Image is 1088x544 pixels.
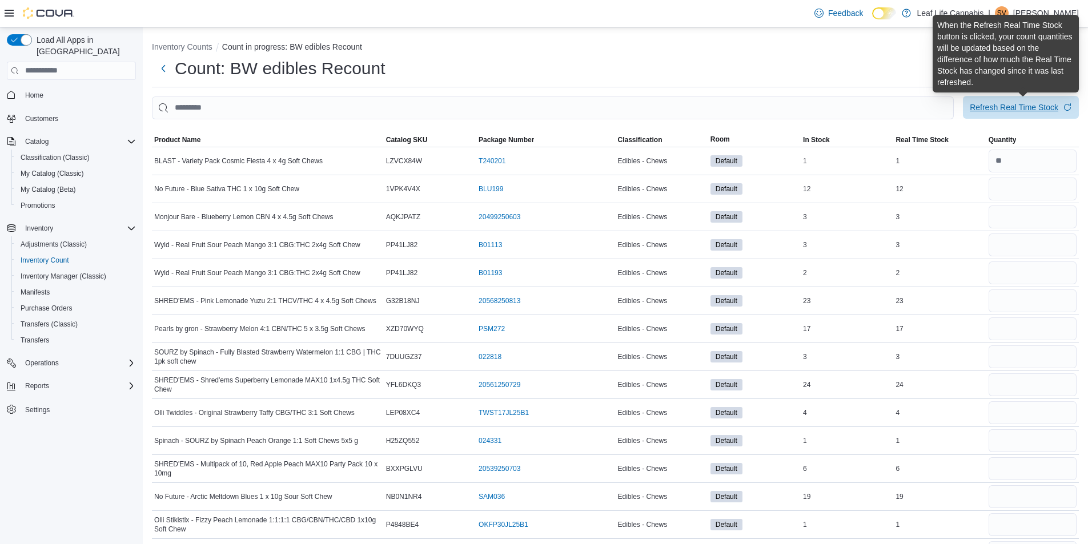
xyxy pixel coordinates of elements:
[21,356,136,370] span: Operations
[801,266,893,280] div: 2
[716,519,737,530] span: Default
[21,135,53,148] button: Catalog
[16,317,82,331] a: Transfers (Classic)
[617,352,667,361] span: Edibles - Chews
[615,133,708,147] button: Classification
[970,102,1058,113] div: Refresh Real Time Stock
[2,401,140,417] button: Settings
[16,151,136,164] span: Classification (Classic)
[710,295,742,307] span: Default
[16,167,89,180] a: My Catalog (Classic)
[479,184,503,194] a: BLU199
[152,41,1079,55] nav: An example of EuiBreadcrumbs
[716,240,737,250] span: Default
[16,301,77,315] a: Purchase Orders
[479,268,502,277] a: B01193
[16,317,136,331] span: Transfers (Classic)
[21,379,136,393] span: Reports
[716,436,737,446] span: Default
[11,150,140,166] button: Classification (Classic)
[710,239,742,251] span: Default
[716,212,737,222] span: Default
[386,352,422,361] span: 7DUUGZ37
[11,182,140,198] button: My Catalog (Beta)
[801,133,893,147] button: In Stock
[617,436,667,445] span: Edibles - Chews
[710,135,730,144] span: Room
[617,380,667,389] span: Edibles - Chews
[617,156,667,166] span: Edibles - Chews
[11,300,140,316] button: Purchase Orders
[893,294,986,308] div: 23
[154,212,333,221] span: Monjour Bare - Blueberry Lemon CBN 4 x 4.5g Soft Chews
[893,518,986,531] div: 1
[479,135,534,144] span: Package Number
[479,520,528,529] a: OKFP30JL25B1
[716,324,737,334] span: Default
[997,6,1006,20] span: SV
[801,490,893,503] div: 19
[21,135,136,148] span: Catalog
[896,135,948,144] span: Real Time Stock
[710,519,742,530] span: Default
[11,332,140,348] button: Transfers
[25,114,58,123] span: Customers
[21,111,136,126] span: Customers
[152,42,212,51] button: Inventory Counts
[11,166,140,182] button: My Catalog (Classic)
[893,490,986,503] div: 19
[1013,6,1079,20] p: [PERSON_NAME]
[154,492,332,501] span: No Future - Arctic Meltdown Blues 1 x 10g Sour Soft Chew
[716,408,737,418] span: Default
[21,221,136,235] span: Inventory
[893,462,986,476] div: 6
[25,224,53,233] span: Inventory
[986,133,1079,147] button: Quantity
[152,133,384,147] button: Product Name
[803,135,830,144] span: In Stock
[893,154,986,168] div: 1
[716,491,737,502] span: Default
[893,406,986,420] div: 4
[479,464,520,473] a: 20539250703
[154,240,360,249] span: Wyld - Real Fruit Sour Peach Mango 3:1 CBG:THC 2x4g Soft Chew
[16,301,136,315] span: Purchase Orders
[710,155,742,167] span: Default
[828,7,863,19] span: Feedback
[810,2,868,25] a: Feedback
[16,151,94,164] a: Classification (Classic)
[479,324,505,333] a: PSM272
[32,34,136,57] span: Load All Apps in [GEOGRAPHIC_DATA]
[386,296,420,305] span: G32B18NJ
[710,323,742,335] span: Default
[21,169,84,178] span: My Catalog (Classic)
[2,110,140,127] button: Customers
[963,96,1079,119] button: Refresh Real Time Stock
[154,135,200,144] span: Product Name
[16,285,54,299] a: Manifests
[801,350,893,364] div: 3
[21,221,58,235] button: Inventory
[479,156,505,166] a: T240201
[21,356,63,370] button: Operations
[11,198,140,213] button: Promotions
[801,210,893,224] div: 3
[386,492,422,501] span: NB0N1NR4
[872,7,896,19] input: Dark Mode
[21,320,78,329] span: Transfers (Classic)
[154,515,382,534] span: Olli Stikistix - Fizzy Peach Lemonade 1:1:1:1 CBG/CBN/THC/CBD 1x10g Soft Chew
[21,272,106,281] span: Inventory Manager (Classic)
[893,378,986,392] div: 24
[16,199,60,212] a: Promotions
[16,253,74,267] a: Inventory Count
[716,268,737,278] span: Default
[617,520,667,529] span: Edibles - Chews
[479,380,520,389] a: 20561250729
[716,464,737,474] span: Default
[2,355,140,371] button: Operations
[21,288,50,297] span: Manifests
[386,212,420,221] span: AQKJPATZ
[617,324,667,333] span: Edibles - Chews
[21,112,63,126] a: Customers
[479,296,520,305] a: 20568250813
